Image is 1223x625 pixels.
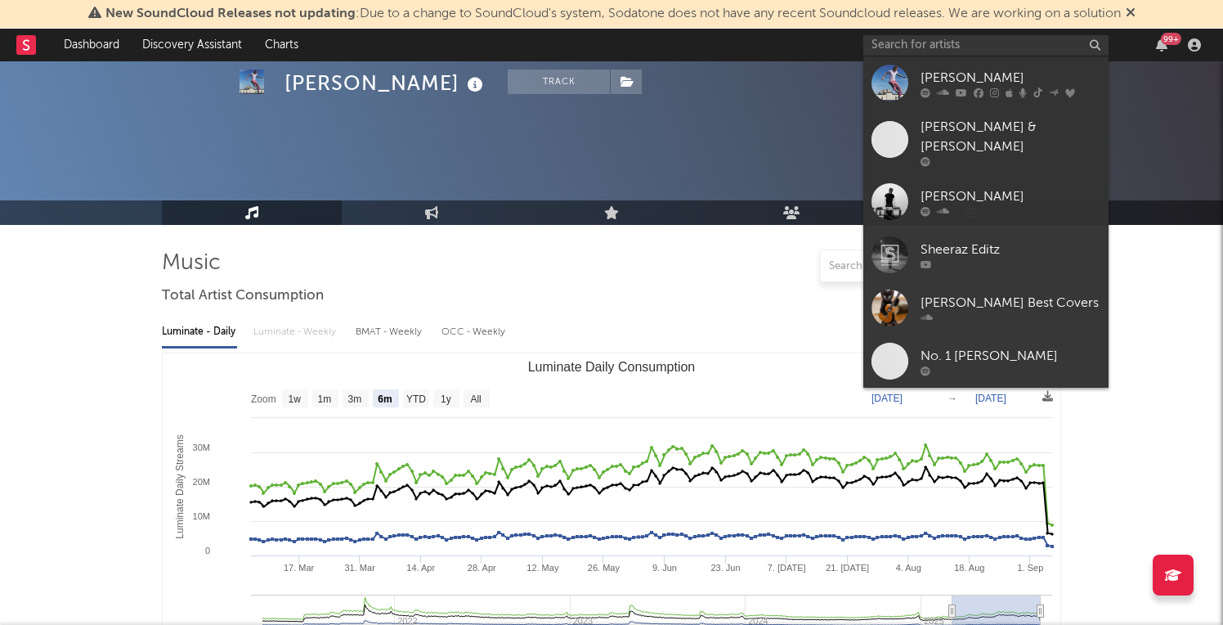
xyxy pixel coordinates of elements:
div: BMAT - Weekly [356,318,425,346]
div: [PERSON_NAME] [921,187,1100,206]
text: → [947,393,957,404]
text: 1m [318,393,332,405]
text: 28. Apr [468,563,496,573]
input: Search for artists [863,35,1109,56]
text: 3m [348,393,362,405]
text: 1w [289,393,302,405]
div: [PERSON_NAME] [284,70,487,97]
a: Charts [253,29,310,61]
text: Zoom [251,393,276,405]
span: Total Artist Consumption [162,286,324,306]
span: Dismiss [1126,7,1136,20]
text: 4. Aug [896,563,921,573]
a: [PERSON_NAME] [863,56,1109,110]
span: New SoundCloud Releases not updating [105,7,356,20]
text: 31. Mar [345,563,376,573]
text: 12. May [526,563,559,573]
div: OCC - Weekly [441,318,507,346]
text: YTD [406,393,426,405]
text: 1y [441,393,451,405]
a: Sheeraz Editz [863,228,1109,281]
input: Search by song name or URL [821,260,993,273]
a: Discovery Assistant [131,29,253,61]
div: Luminate - Daily [162,318,237,346]
text: 9. Jun [652,563,677,573]
text: Luminate Daily Streams [174,434,186,538]
a: [PERSON_NAME] & [PERSON_NAME] [863,110,1109,175]
div: Sheeraz Editz [921,240,1100,259]
div: [PERSON_NAME] & [PERSON_NAME] [921,118,1100,157]
span: : Due to a change to SoundCloud's system, Sodatone does not have any recent Soundcloud releases. ... [105,7,1121,20]
div: 99 + [1161,33,1181,45]
button: 99+ [1156,38,1167,52]
a: [PERSON_NAME] [863,175,1109,228]
text: [DATE] [975,393,1006,404]
div: No. 1 [PERSON_NAME] [921,346,1100,366]
text: 23. Jun [710,563,740,573]
text: 0 [205,546,210,555]
button: Track [508,70,610,94]
div: [PERSON_NAME] [921,68,1100,88]
text: 18. Aug [954,563,984,573]
text: 1. Sep [1017,563,1043,573]
text: 10M [193,511,210,521]
text: 6m [378,393,392,405]
text: 14. Apr [406,563,435,573]
div: [PERSON_NAME] Best Covers [921,293,1100,312]
text: Luminate Daily Consumption [528,360,696,374]
a: [PERSON_NAME] Best Covers [863,281,1109,335]
text: 30M [193,443,210,452]
text: [DATE] [871,393,903,404]
text: 20M [193,477,210,487]
text: All [470,393,481,405]
a: Dashboard [52,29,131,61]
text: 26. May [588,563,620,573]
text: 7. [DATE] [768,563,806,573]
a: No. 1 [PERSON_NAME] [863,335,1109,388]
text: 21. [DATE] [826,563,869,573]
text: 17. Mar [284,563,315,573]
